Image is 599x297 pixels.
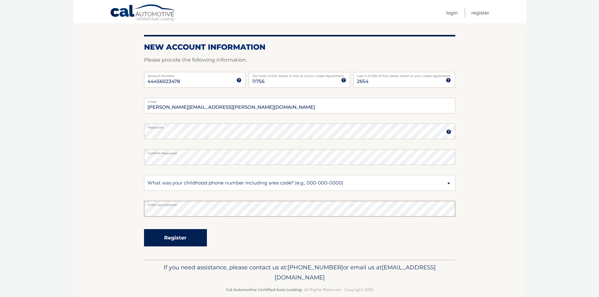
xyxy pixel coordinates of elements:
[144,98,455,113] input: Email
[144,124,455,129] label: Password
[353,72,455,77] label: Last 4 of SSN of first lessee listed on your Lease Agreement
[148,286,451,293] p: - All Rights Reserved - Copyright 2025
[144,56,455,64] p: Please provide the following information.
[144,42,455,52] h2: New Account Information
[144,229,207,246] button: Register
[275,264,436,281] span: [EMAIL_ADDRESS][DOMAIN_NAME]
[144,98,455,103] label: Email
[236,78,241,83] img: tooltip.svg
[353,72,455,88] input: SSN or EIN (last 4 digits only)
[446,78,451,83] img: tooltip.svg
[249,72,350,88] input: Zip Code
[148,262,451,283] p: If you need assistance, please contact us at: or email us at
[446,129,451,134] img: tooltip.svg
[287,264,343,271] span: [PHONE_NUMBER]
[446,8,458,18] a: Login
[471,8,489,18] a: Register
[110,4,176,22] a: Cal Automotive
[144,149,455,154] label: Confirm Password
[249,72,350,77] label: Zip Code of first lessee in box 1b of your Lease Agreement
[144,72,246,77] label: Account Number
[144,201,455,206] label: Enter your answer
[341,78,346,83] img: tooltip.svg
[226,287,302,292] strong: Cal Automotive Certified Auto Leasing
[144,72,246,88] input: Account Number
